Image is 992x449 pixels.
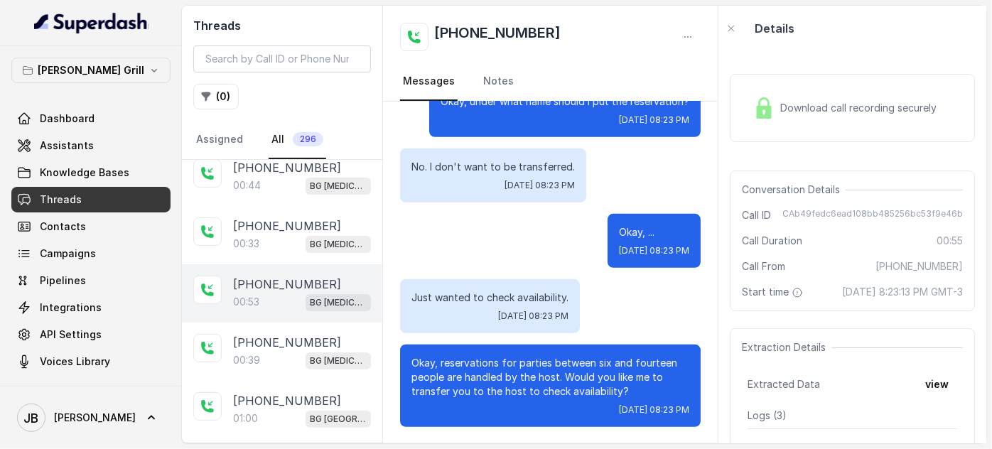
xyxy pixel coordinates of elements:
[269,121,326,159] a: All296
[742,259,785,274] span: Call From
[40,247,96,261] span: Campaigns
[619,225,689,239] p: Okay, ...
[411,291,568,305] p: Just wanted to check availability.
[310,237,367,251] p: BG [MEDICAL_DATA]
[937,234,963,248] span: 00:55
[11,160,171,185] a: Knowledge Bases
[40,112,95,126] span: Dashboard
[11,241,171,266] a: Campaigns
[755,20,795,37] p: Details
[780,101,942,115] span: Download call recording securely
[233,334,341,351] p: [PHONE_NUMBER]
[193,17,371,34] h2: Threads
[11,133,171,158] a: Assistants
[505,180,575,191] span: [DATE] 08:23 PM
[293,132,323,146] span: 296
[498,310,568,322] span: [DATE] 08:23 PM
[400,63,458,101] a: Messages
[742,183,846,197] span: Conversation Details
[233,295,259,309] p: 00:53
[38,62,144,79] p: [PERSON_NAME] Grill
[40,193,82,207] span: Threads
[619,404,689,416] span: [DATE] 08:23 PM
[233,217,341,234] p: [PHONE_NUMBER]
[11,295,171,320] a: Integrations
[917,372,957,397] button: view
[11,106,171,131] a: Dashboard
[742,340,831,355] span: Extraction Details
[233,392,341,409] p: [PHONE_NUMBER]
[480,63,517,101] a: Notes
[753,97,775,119] img: Lock Icon
[11,322,171,347] a: API Settings
[310,354,367,368] p: BG [MEDICAL_DATA]
[875,259,963,274] span: [PHONE_NUMBER]
[11,349,171,374] a: Voices Library
[193,84,239,109] button: (0)
[54,411,136,425] span: [PERSON_NAME]
[411,160,575,174] p: No. I don't want to be transferred.
[742,208,771,222] span: Call ID
[193,121,371,159] nav: Tabs
[40,166,129,180] span: Knowledge Bases
[11,268,171,293] a: Pipelines
[434,23,561,51] h2: [PHONE_NUMBER]
[742,285,806,299] span: Start time
[24,411,39,426] text: JB
[11,398,171,438] a: [PERSON_NAME]
[40,328,102,342] span: API Settings
[11,58,171,83] button: [PERSON_NAME] Grill
[400,63,701,101] nav: Tabs
[310,179,367,193] p: BG [MEDICAL_DATA]
[748,377,820,391] span: Extracted Data
[619,245,689,256] span: [DATE] 08:23 PM
[34,11,149,34] img: light.svg
[40,220,86,234] span: Contacts
[40,301,102,315] span: Integrations
[441,94,689,109] p: Okay, under what name should I put the reservation?
[11,214,171,239] a: Contacts
[310,412,367,426] p: BG [GEOGRAPHIC_DATA]
[748,409,957,423] p: Logs ( 3 )
[233,237,259,251] p: 00:33
[233,353,260,367] p: 00:39
[842,285,963,299] span: [DATE] 8:23:13 PM GMT-3
[619,114,689,126] span: [DATE] 08:23 PM
[233,178,261,193] p: 00:44
[233,159,341,176] p: [PHONE_NUMBER]
[40,139,94,153] span: Assistants
[411,356,689,399] p: Okay, reservations for parties between six and fourteen people are handled by the host. Would you...
[40,274,86,288] span: Pipelines
[782,208,963,222] span: CAb49fedc6ead108bb485256bc53f9e46b
[40,355,110,369] span: Voices Library
[233,411,258,426] p: 01:00
[193,45,371,72] input: Search by Call ID or Phone Number
[742,234,802,248] span: Call Duration
[193,121,246,159] a: Assigned
[233,276,341,293] p: [PHONE_NUMBER]
[310,296,367,310] p: BG [MEDICAL_DATA]
[11,187,171,212] a: Threads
